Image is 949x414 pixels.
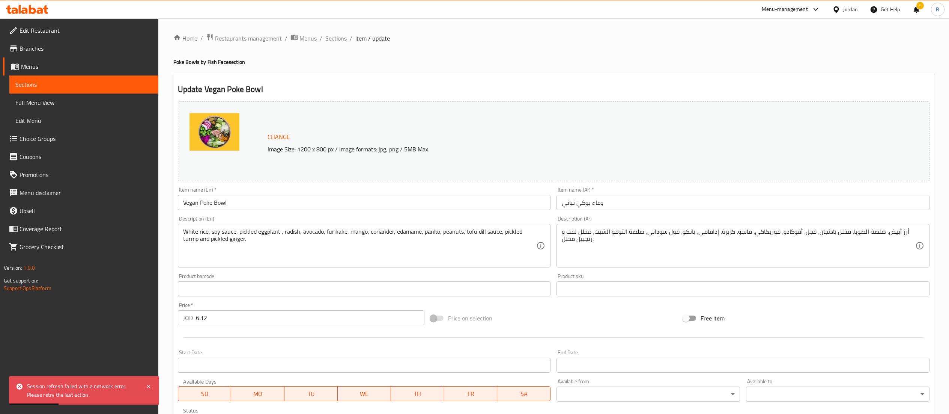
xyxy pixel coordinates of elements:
[936,5,939,14] span: B
[9,112,158,130] a: Edit Menu
[173,58,934,66] h4: Poke Bowls by Fish Face section
[556,195,929,210] input: Enter name Ar
[3,166,158,184] a: Promotions
[15,116,152,125] span: Edit Menu
[3,57,158,76] a: Menus
[15,80,152,89] span: Sections
[3,130,158,148] a: Choice Groups
[394,388,441,399] span: TH
[355,34,390,43] span: item / update
[701,314,725,323] span: Free item
[287,388,335,399] span: TU
[20,206,152,215] span: Upsell
[3,21,158,39] a: Edit Restaurant
[178,386,232,401] button: SU
[290,33,317,43] a: Menus
[20,134,152,143] span: Choice Groups
[173,34,197,43] a: Home
[15,98,152,107] span: Full Menu View
[299,34,317,43] span: Menus
[189,113,239,151] img: mmw_638341780478709173
[4,276,38,286] span: Get support on:
[391,386,444,401] button: TH
[181,388,229,399] span: SU
[178,195,551,210] input: Enter name En
[20,26,152,35] span: Edit Restaurant
[206,33,282,43] a: Restaurants management
[325,34,347,43] a: Sections
[3,238,158,256] a: Grocery Checklist
[320,34,322,43] li: /
[9,94,158,112] a: Full Menu View
[215,34,282,43] span: Restaurants management
[268,131,290,142] span: Change
[284,386,338,401] button: TU
[500,388,547,399] span: SA
[556,281,929,296] input: Please enter product sku
[350,34,352,43] li: /
[20,44,152,53] span: Branches
[20,224,152,233] span: Coverage Report
[200,34,203,43] li: /
[341,388,388,399] span: WE
[762,5,808,14] div: Menu-management
[231,386,284,401] button: MO
[20,242,152,251] span: Grocery Checklist
[3,202,158,220] a: Upsell
[20,152,152,161] span: Coupons
[843,5,858,14] div: Jordan
[265,129,293,145] button: Change
[4,263,22,273] span: Version:
[183,313,193,322] p: JOD
[23,263,35,273] span: 1.0.0
[3,148,158,166] a: Coupons
[178,281,551,296] input: Please enter product barcode
[338,386,391,401] button: WE
[20,188,152,197] span: Menu disclaimer
[3,220,158,238] a: Coverage Report
[20,170,152,179] span: Promotions
[448,314,492,323] span: Price on selection
[234,388,281,399] span: MO
[9,76,158,94] a: Sections
[27,382,138,399] div: Session refresh failed with a network error. Please retry the last action.
[3,184,158,202] a: Menu disclaimer
[447,388,495,399] span: FR
[285,34,287,43] li: /
[178,84,929,95] h2: Update Vegan Poke Bowl
[21,62,152,71] span: Menus
[746,387,929,402] div: ​
[562,228,915,264] textarea: أرز أبيض، صلصة الصويا، مخلل باذنجان، فجل، أفوكادو، فوريكاكي، مانجو، كزبرة، إدامامي، بانكو، فول سو...
[556,387,740,402] div: ​
[183,228,537,264] textarea: White rice, soy sauce, pickled eggplant , radish, avocado, furikake, mango, coriander, edamame, p...
[196,310,424,325] input: Please enter price
[173,33,934,43] nav: breadcrumb
[3,39,158,57] a: Branches
[444,386,498,401] button: FR
[4,283,51,293] a: Support.OpsPlatform
[265,145,811,154] p: Image Size: 1200 x 800 px / Image formats: jpg, png / 5MB Max.
[497,386,550,401] button: SA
